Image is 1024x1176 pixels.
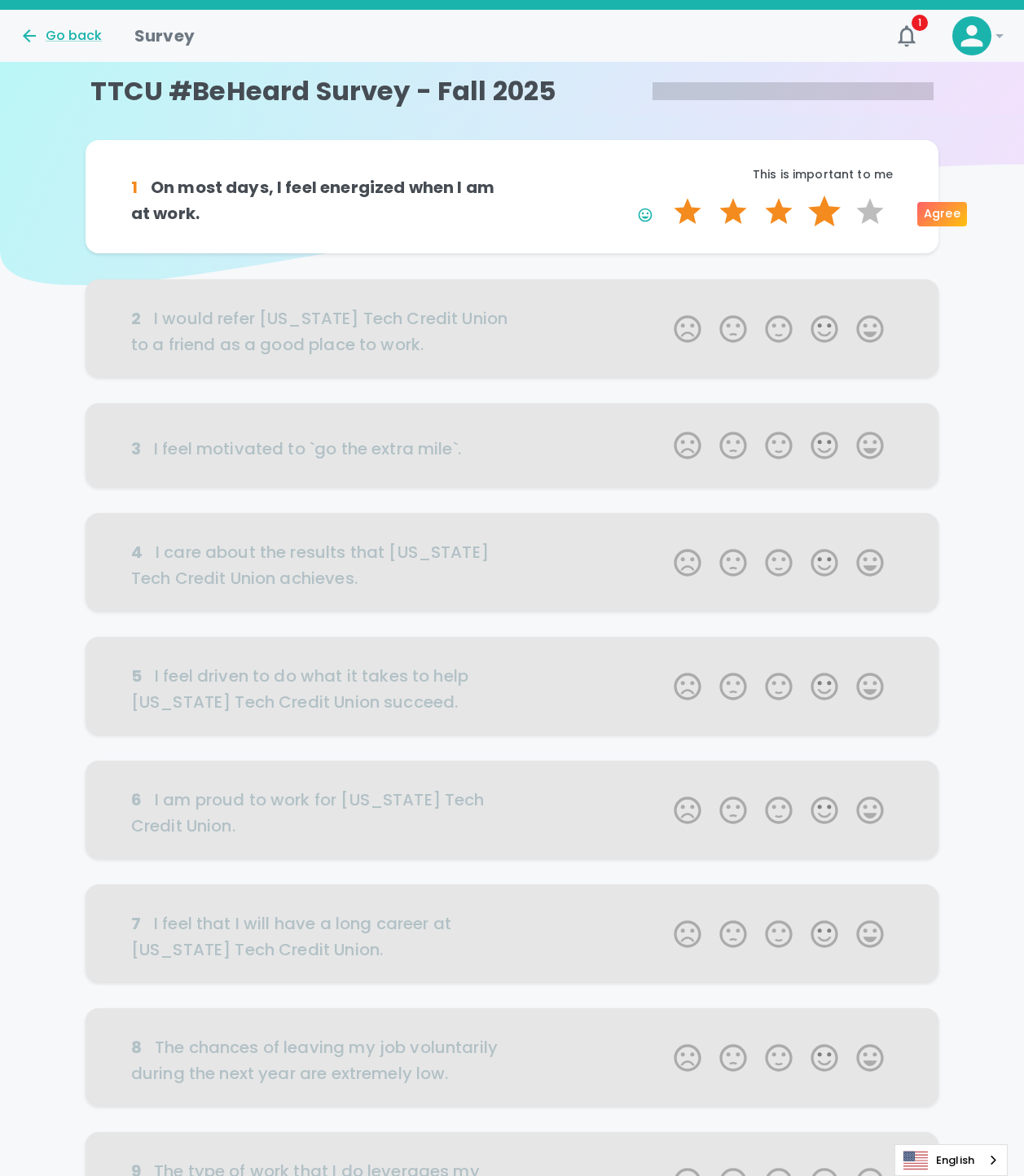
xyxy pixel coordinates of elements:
[90,75,556,108] h4: TTCU #BeHeard Survey - Fall 2025
[917,202,967,226] div: Agree
[134,23,195,49] h1: Survey
[887,16,926,55] button: 1
[512,166,894,182] p: This is important to me
[894,1144,1008,1176] aside: Language selected: English
[894,1144,1008,1176] div: Language
[131,174,512,226] h6: On most days, I feel energized when I am at work.
[912,15,928,31] span: 1
[895,1145,1007,1175] a: English
[131,174,138,200] div: 1
[20,26,102,46] button: Go back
